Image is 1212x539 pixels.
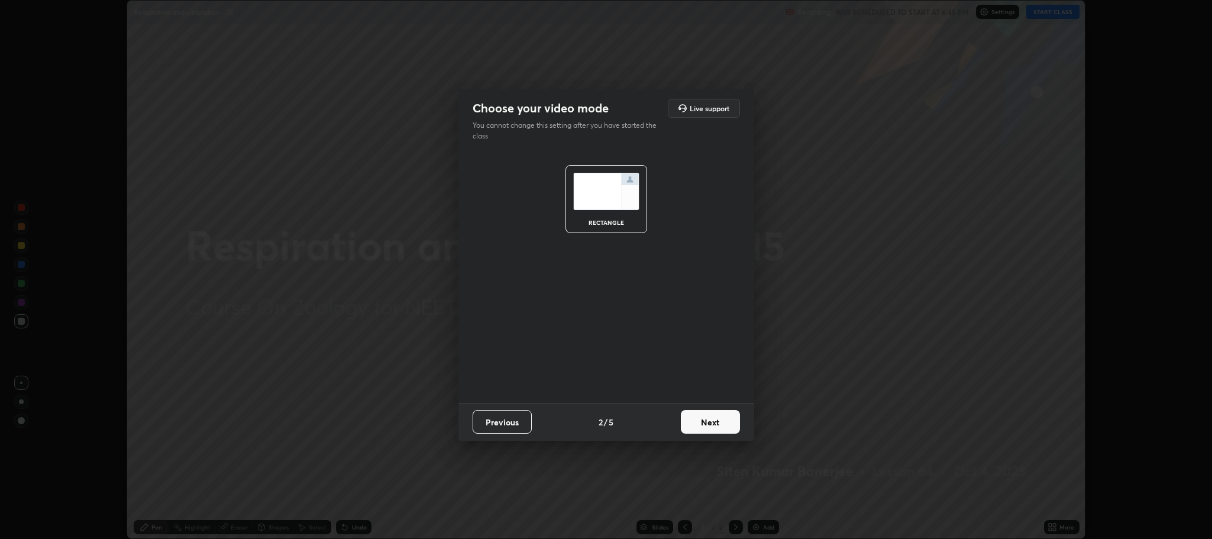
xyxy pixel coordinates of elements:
[473,120,664,141] p: You cannot change this setting after you have started the class
[690,105,729,112] h5: Live support
[583,220,630,225] div: rectangle
[609,416,613,428] h4: 5
[604,416,607,428] h4: /
[573,173,639,210] img: normalScreenIcon.ae25ed63.svg
[681,410,740,434] button: Next
[473,410,532,434] button: Previous
[473,101,609,116] h2: Choose your video mode
[599,416,603,428] h4: 2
